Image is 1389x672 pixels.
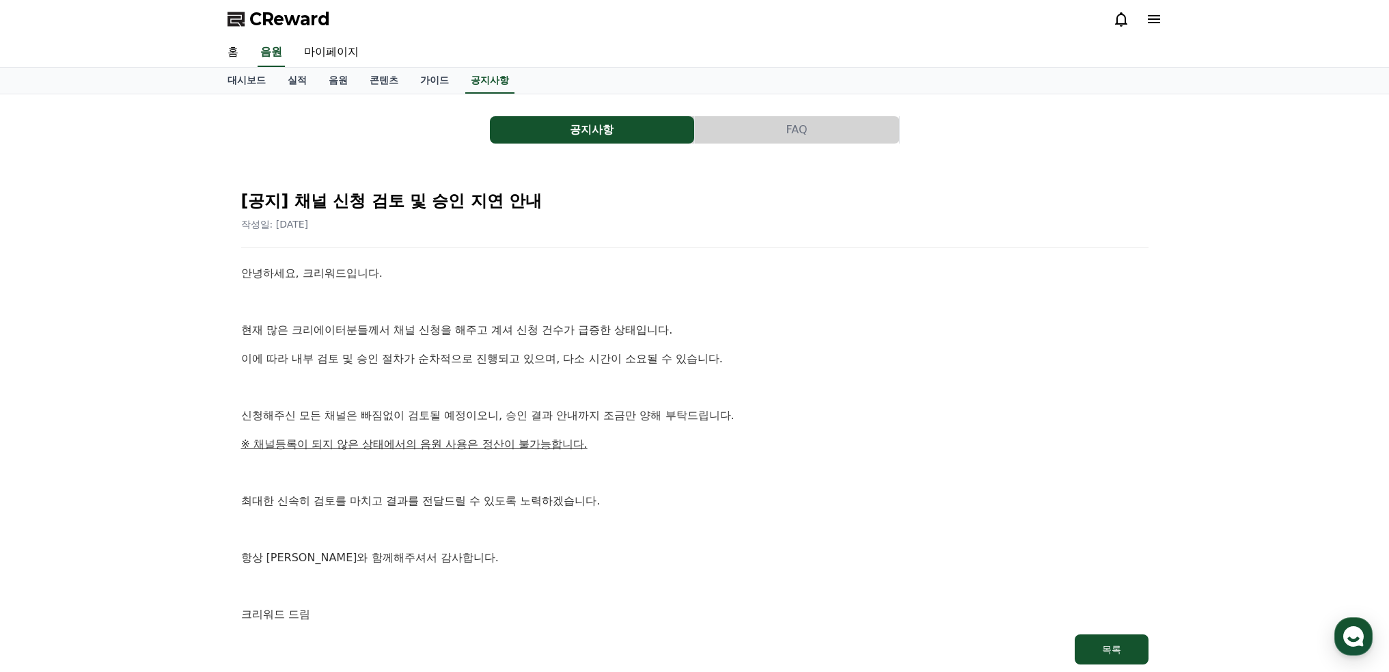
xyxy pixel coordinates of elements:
a: 홈 [217,38,249,67]
a: 가이드 [409,68,460,94]
button: FAQ [695,116,899,144]
div: 목록 [1102,643,1121,656]
a: 실적 [277,68,318,94]
p: 크리워드 드림 [241,606,1149,623]
a: 음원 [318,68,359,94]
h2: [공지] 채널 신청 검토 및 승인 지연 안내 [241,190,1149,212]
a: CReward [228,8,330,30]
p: 신청해주신 모든 채널은 빠짐없이 검토될 예정이오니, 승인 결과 안내까지 조금만 양해 부탁드립니다. [241,407,1149,425]
p: 현재 많은 크리에이터분들께서 채널 신청을 해주고 계셔 신청 건수가 급증한 상태입니다. [241,321,1149,339]
p: 이에 따라 내부 검토 및 승인 절차가 순차적으로 진행되고 있으며, 다소 시간이 소요될 수 있습니다. [241,350,1149,368]
a: 마이페이지 [293,38,370,67]
a: 공지사항 [465,68,514,94]
a: 콘텐츠 [359,68,409,94]
span: 작성일: [DATE] [241,219,309,230]
a: 목록 [241,634,1149,664]
a: FAQ [695,116,900,144]
span: CReward [249,8,330,30]
a: 음원 [258,38,285,67]
p: 최대한 신속히 검토를 마치고 결과를 전달드릴 수 있도록 노력하겠습니다. [241,492,1149,510]
u: ※ 채널등록이 되지 않은 상태에서의 음원 사용은 정산이 불가능합니다. [241,438,588,451]
a: 공지사항 [490,116,695,144]
p: 항상 [PERSON_NAME]와 함께해주셔서 감사합니다. [241,549,1149,567]
button: 공지사항 [490,116,694,144]
button: 목록 [1075,634,1149,664]
p: 안녕하세요, 크리워드입니다. [241,265,1149,282]
a: 대시보드 [217,68,277,94]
